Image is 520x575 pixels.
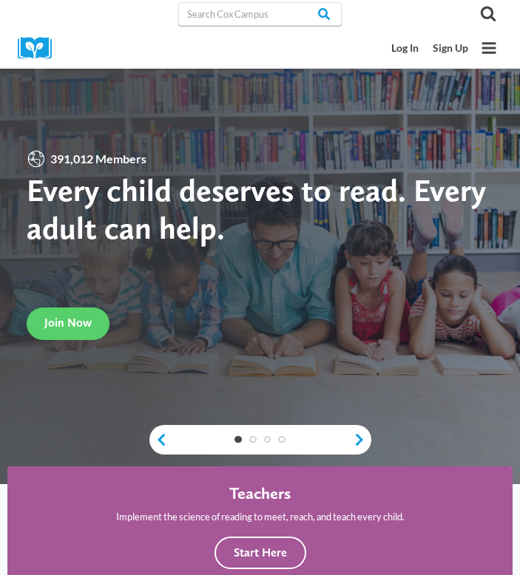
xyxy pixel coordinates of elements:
input: Search Cox Campus [178,2,342,26]
span: Join Now [44,316,92,330]
a: 1 [234,436,242,443]
p: Implement the science of reading to meet, reach, and teach every child. [116,509,405,524]
span: 391,012 Members [46,149,152,169]
img: Cox Campus [18,37,62,60]
a: previous [149,432,167,446]
a: Sign Up [425,35,475,61]
a: Join Now [27,307,109,340]
strong: Every child deserves to read. Every adult can help. [27,171,486,247]
a: 3 [264,436,271,443]
div: content slider buttons [149,425,371,455]
a: next [354,432,371,446]
nav: Secondary Mobile Navigation [384,35,475,61]
a: 4 [278,436,286,443]
a: Log In [384,35,425,61]
button: Start Here [215,537,306,569]
button: Open menu [476,35,502,61]
h4: Teachers [229,484,291,504]
a: 2 [249,436,257,443]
